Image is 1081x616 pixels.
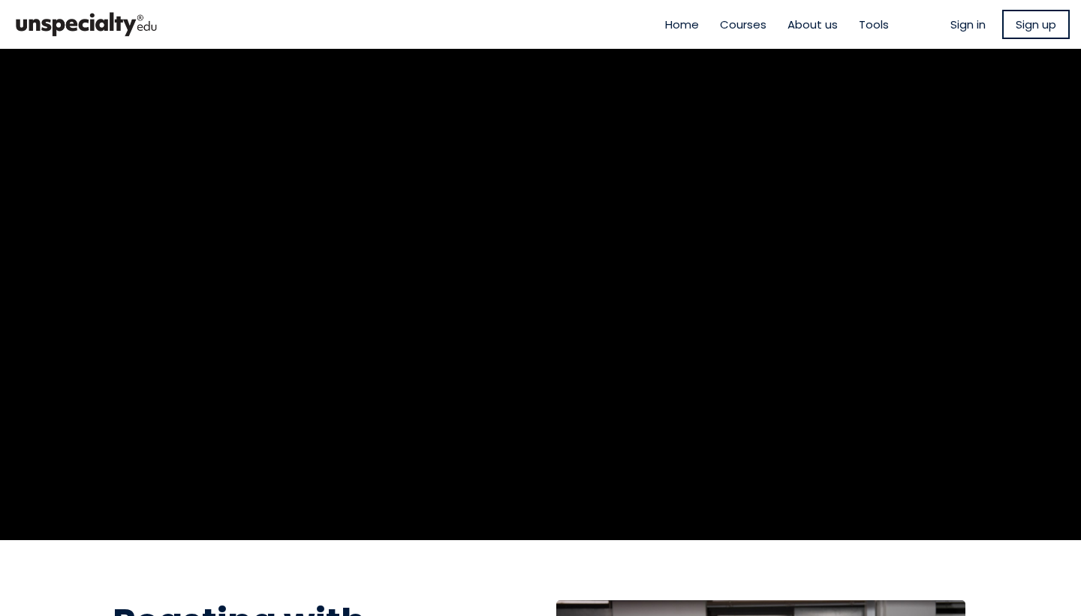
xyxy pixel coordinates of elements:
a: Courses [720,16,766,33]
a: About us [787,16,838,33]
a: Home [665,16,699,33]
a: Sign in [950,16,986,33]
span: Sign up [1016,16,1056,33]
a: Sign up [1002,10,1070,39]
img: bc390a18feecddb333977e298b3a00a1.png [11,6,161,43]
a: Tools [859,16,889,33]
